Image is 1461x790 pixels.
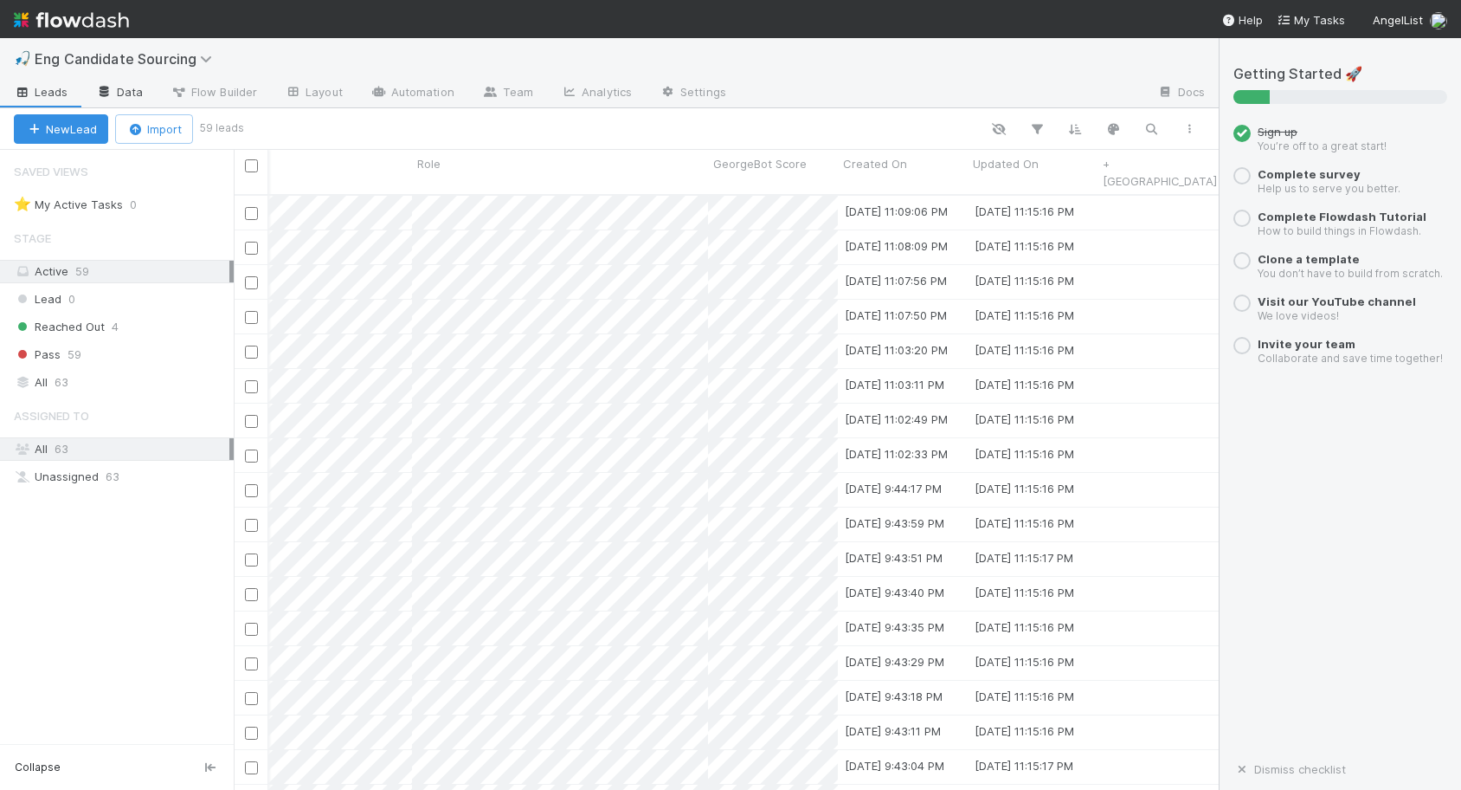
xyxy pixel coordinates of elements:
[357,80,468,107] a: Automation
[1258,337,1355,351] a: Invite your team
[1258,139,1387,152] small: You’re off to a great start!
[845,515,944,532] div: [DATE] 9:43:59 PM
[845,376,944,393] div: [DATE] 11:03:11 PM
[845,272,947,289] div: [DATE] 11:07:56 PM
[975,584,1074,601] div: [DATE] 11:15:16 PM
[245,311,258,324] input: Toggle Row Selected
[115,114,193,144] button: Import
[845,722,941,740] div: [DATE] 9:43:11 PM
[975,653,1074,670] div: [DATE] 11:15:16 PM
[245,623,258,636] input: Toggle Row Selected
[14,221,51,256] span: Stage
[1258,167,1361,181] a: Complete survey
[1258,267,1443,280] small: You don’t have to build from scratch.
[843,155,907,172] span: Created On
[713,155,807,172] span: GeorgeBot Score
[35,50,221,68] span: Eng Candidate Sourcing
[14,261,229,282] div: Active
[845,584,944,601] div: [DATE] 9:43:40 PM
[130,194,154,216] span: 0
[55,372,68,393] span: 63
[1258,182,1400,195] small: Help us to serve you better.
[55,442,68,456] span: 63
[975,272,1074,289] div: [DATE] 11:15:16 PM
[1277,11,1345,29] a: My Tasks
[68,288,75,310] span: 0
[975,549,1073,567] div: [DATE] 11:15:17 PM
[845,411,948,428] div: [DATE] 11:02:49 PM
[845,618,944,636] div: [DATE] 9:43:35 PM
[975,307,1074,324] div: [DATE] 11:15:16 PM
[975,515,1074,532] div: [DATE] 11:15:16 PM
[245,519,258,532] input: Toggle Row Selected
[975,445,1074,463] div: [DATE] 11:15:16 PM
[975,341,1074,359] div: [DATE] 11:15:16 PM
[975,688,1074,705] div: [DATE] 11:15:16 PM
[112,316,119,338] span: 4
[975,203,1074,220] div: [DATE] 11:15:16 PM
[245,276,258,289] input: Toggle Row Selected
[245,588,258,601] input: Toggle Row Selected
[245,450,258,463] input: Toggle Row Selected
[245,657,258,670] input: Toggle Row Selected
[245,242,258,255] input: Toggle Row Selected
[75,264,89,278] span: 59
[171,83,257,100] span: Flow Builder
[271,80,357,107] a: Layout
[1233,762,1346,776] a: Dismiss checklist
[14,344,61,366] span: Pass
[14,83,68,100] span: Leads
[845,653,944,670] div: [DATE] 9:43:29 PM
[1143,80,1219,107] a: Docs
[468,80,547,107] a: Team
[245,207,258,220] input: Toggle Row Selected
[1430,12,1447,29] img: avatar_6a333015-2313-4ddf-8808-c144142c2320.png
[1233,66,1447,83] h5: Getting Started 🚀
[845,757,944,774] div: [DATE] 9:43:04 PM
[245,692,258,705] input: Toggle Row Selected
[1258,295,1416,308] span: Visit our YouTube channel
[68,344,81,366] span: 59
[1258,125,1297,139] span: Sign up
[14,5,129,35] img: logo-inverted-e16ddd16eac7371096b0.svg
[14,372,229,393] div: All
[1103,157,1217,188] a: + [GEOGRAPHIC_DATA]
[82,80,157,107] a: Data
[245,484,258,497] input: Toggle Row Selected
[1258,252,1360,266] a: Clone a template
[547,80,646,107] a: Analytics
[845,237,948,255] div: [DATE] 11:08:09 PM
[15,760,61,775] span: Collapse
[975,237,1074,255] div: [DATE] 11:15:16 PM
[245,159,258,172] input: Toggle All Rows Selected
[245,415,258,428] input: Toggle Row Selected
[1258,309,1339,322] small: We love videos!
[14,438,229,460] div: All
[14,288,61,310] span: Lead
[975,757,1073,774] div: [DATE] 11:15:17 PM
[14,114,108,144] button: NewLead
[157,80,271,107] a: Flow Builder
[14,398,89,433] span: Assigned To
[245,380,258,393] input: Toggle Row Selected
[845,549,943,567] div: [DATE] 9:43:51 PM
[1258,210,1426,223] span: Complete Flowdash Tutorial
[14,316,105,338] span: Reached Out
[106,466,119,488] span: 63
[845,203,948,220] div: [DATE] 11:09:06 PM
[973,155,1039,172] span: Updated On
[14,154,88,189] span: Saved Views
[975,376,1074,393] div: [DATE] 11:15:16 PM
[245,761,258,774] input: Toggle Row Selected
[1258,352,1443,365] small: Collaborate and save time together!
[845,341,948,359] div: [DATE] 11:03:20 PM
[417,155,441,172] span: Role
[245,554,258,567] input: Toggle Row Selected
[975,480,1074,497] div: [DATE] 11:15:16 PM
[1221,11,1263,29] div: Help
[1277,13,1345,27] span: My Tasks
[200,120,244,136] small: 59 leads
[1258,224,1421,237] small: How to build things in Flowdash.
